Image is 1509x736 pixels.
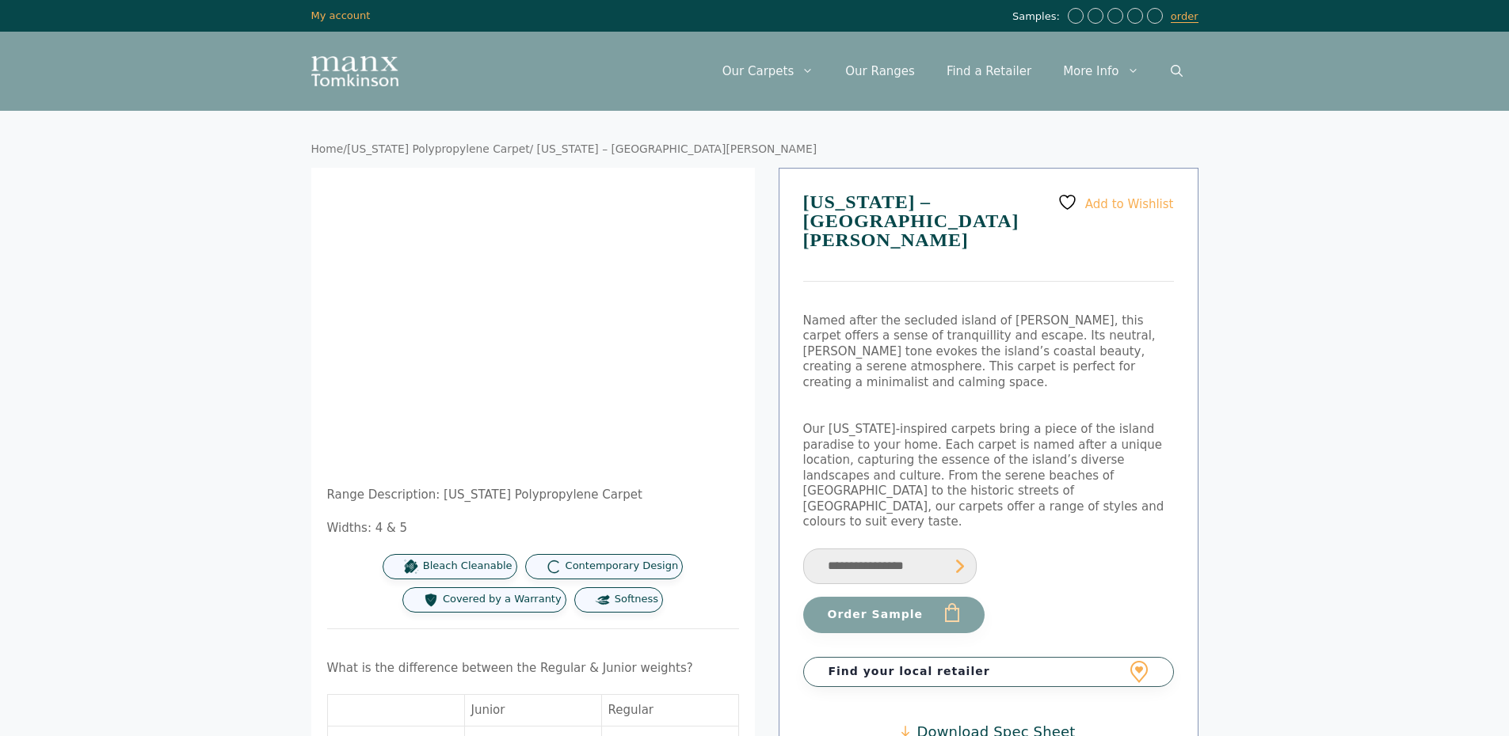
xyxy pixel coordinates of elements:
a: Find your local retailer [803,657,1174,687]
a: order [1171,10,1198,23]
nav: Primary [707,47,1198,95]
a: Open Search Bar [1155,47,1198,95]
a: Our Ranges [829,47,931,95]
nav: Breadcrumb [311,142,1198,157]
p: Range Description: [US_STATE] Polypropylene Carpet [327,488,739,503]
td: Junior [465,695,602,727]
p: Our [US_STATE]-inspired carpets bring a piece of the island paradise to your home. Each carpet is... [803,422,1174,530]
a: Home [311,142,344,155]
button: Order Sample [803,597,985,633]
span: Samples: [1012,10,1064,24]
span: Add to Wishlist [1085,196,1174,211]
td: Regular [602,695,739,727]
a: Add to Wishlist [1057,192,1173,212]
p: What is the difference between the Regular & Junior weights? [327,661,739,677]
a: Our Carpets [707,47,830,95]
a: My account [311,9,371,21]
a: More Info [1047,47,1154,95]
img: Manx Tomkinson [311,56,398,86]
span: Softness [615,593,658,606]
a: Find a Retailer [931,47,1047,95]
span: Bleach Cleanable [423,560,513,573]
h1: [US_STATE] – [GEOGRAPHIC_DATA][PERSON_NAME] [803,192,1174,282]
span: Covered by a Warranty [443,593,562,606]
span: Contemporary Design [566,560,679,573]
p: Widths: 4 & 5 [327,521,739,537]
p: Named after the secluded island of [PERSON_NAME], this carpet offers a sense of tranquillity and ... [803,313,1174,391]
a: [US_STATE] Polypropylene Carpet [347,142,530,155]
